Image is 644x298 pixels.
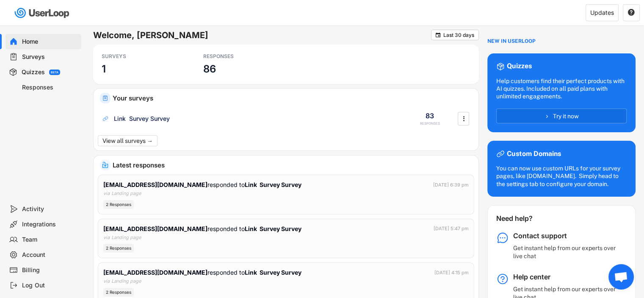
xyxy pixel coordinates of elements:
[103,224,301,233] div: responded to
[443,33,474,38] div: Last 30 days
[22,220,78,228] div: Integrations
[496,77,627,100] div: Help customers find their perfect products with AI quizzes. Included on all paid plans with unlim...
[22,251,78,259] div: Account
[111,234,141,241] div: Landing page
[22,53,78,61] div: Surveys
[628,8,635,16] text: 
[22,205,78,213] div: Activity
[114,114,170,123] div: Link Survey Survey
[103,278,110,285] div: via
[113,95,472,101] div: Your surveys
[513,244,619,259] div: Get instant help from our experts over live chat
[93,30,431,41] h6: Welcome, [PERSON_NAME]
[487,38,536,45] div: NEW IN USERLOOP
[51,71,58,74] div: BETA
[203,62,216,75] h3: 86
[103,268,301,277] div: responded to
[434,225,469,232] div: [DATE] 5:47 pm
[102,162,108,168] img: IncomingMajor.svg
[103,244,134,253] div: 2 Responses
[463,114,464,123] text: 
[22,68,45,76] div: Quizzes
[203,53,279,60] div: RESPONSES
[496,164,627,188] div: You can now use custom URLs for your survey pages, like [DOMAIN_NAME]. Simply head to the setting...
[245,269,301,276] strong: Link Survey Survey
[113,162,472,168] div: Latest responses
[103,269,207,276] strong: [EMAIL_ADDRESS][DOMAIN_NAME]
[627,9,635,17] button: 
[496,214,555,223] div: Need help?
[245,225,301,232] strong: Link Survey Survey
[111,278,141,285] div: Landing page
[553,113,579,119] span: Try it now
[507,62,532,71] div: Quizzes
[496,109,627,123] button: Try it now
[102,62,106,75] h3: 1
[513,231,619,240] div: Contact support
[103,200,134,209] div: 2 Responses
[434,269,469,276] div: [DATE] 4:15 pm
[433,181,469,189] div: [DATE] 6:39 pm
[98,135,158,146] button: View all surveys →
[435,32,441,38] button: 
[103,180,301,189] div: responded to
[513,273,619,281] div: Help center
[103,234,110,241] div: via
[436,32,441,38] text: 
[103,181,207,188] strong: [EMAIL_ADDRESS][DOMAIN_NAME]
[459,112,468,125] button: 
[13,4,72,22] img: userloop-logo-01.svg
[103,190,110,197] div: via
[507,150,561,159] div: Custom Domains
[22,266,78,274] div: Billing
[111,190,141,197] div: Landing page
[103,225,207,232] strong: [EMAIL_ADDRESS][DOMAIN_NAME]
[22,281,78,290] div: Log Out
[608,264,634,290] div: Open chat
[590,10,614,16] div: Updates
[426,111,434,120] div: 83
[102,53,178,60] div: SURVEYS
[103,288,134,297] div: 2 Responses
[420,121,440,126] div: RESPONSES
[22,236,78,244] div: Team
[22,38,78,46] div: Home
[22,84,78,92] div: Responses
[245,181,301,188] strong: Link Survey Survey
